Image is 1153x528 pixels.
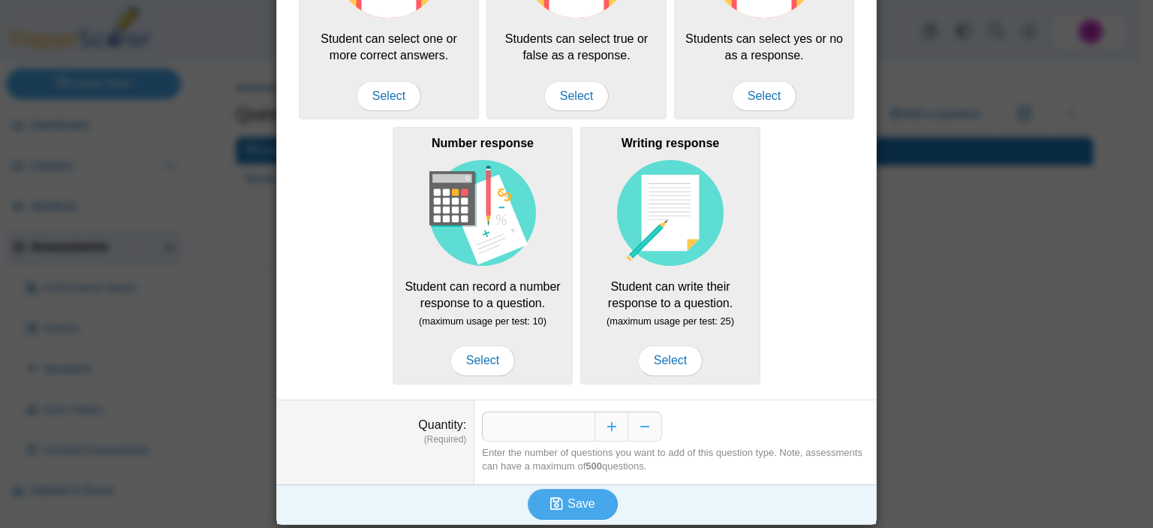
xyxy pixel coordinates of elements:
[357,81,421,111] span: Select
[622,137,719,149] b: Writing response
[418,418,466,431] label: Quantity
[450,345,515,376] span: Select
[567,497,595,510] span: Save
[628,412,662,442] button: Decrease
[607,315,734,327] small: (maximum usage per test: 25)
[595,412,628,442] button: Increase
[482,446,869,473] div: Enter the number of questions you want to add of this question type. Note, assessments can have a...
[544,81,609,111] span: Select
[432,137,534,149] b: Number response
[586,460,602,472] b: 500
[393,127,573,384] div: Student can record a number response to a question.
[732,81,796,111] span: Select
[528,489,618,519] button: Save
[284,433,466,446] dfn: (Required)
[419,315,546,327] small: (maximum usage per test: 10)
[638,345,703,376] span: Select
[617,160,724,267] img: item-type-writing-response.svg
[580,127,760,384] div: Student can write their response to a question.
[429,160,536,267] img: item-type-number-response.svg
